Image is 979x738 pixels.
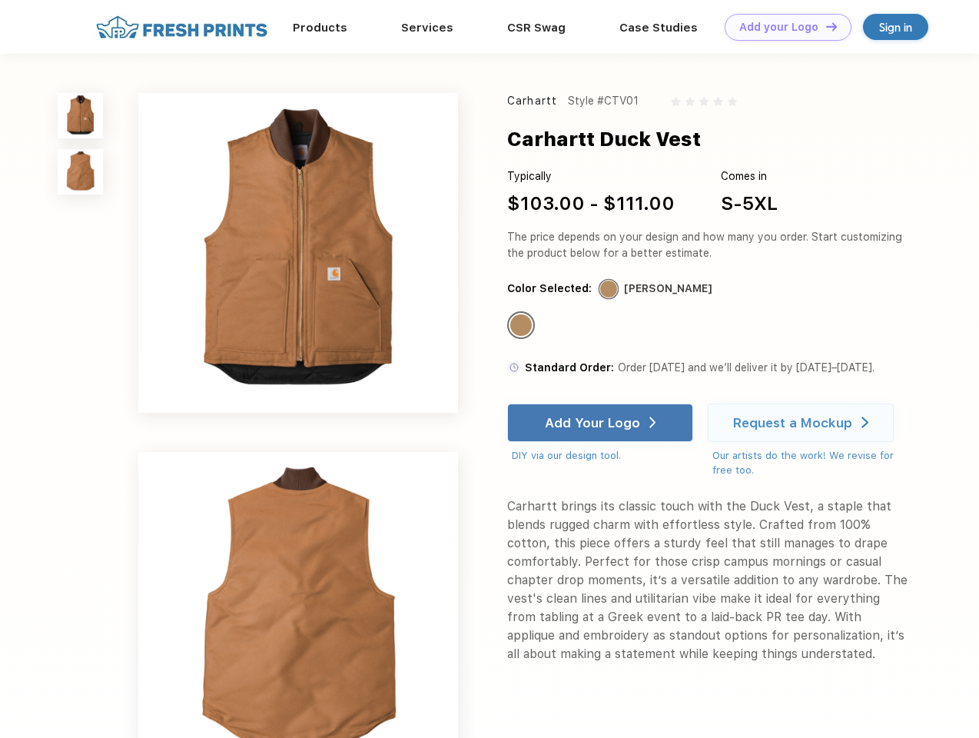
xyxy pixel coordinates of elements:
div: $103.00 - $111.00 [507,190,675,218]
div: Our artists do the work! We revise for free too. [712,448,908,478]
img: white arrow [861,417,868,428]
img: DT [826,22,837,31]
div: Request a Mockup [733,415,852,430]
img: gray_star.svg [699,97,709,106]
div: Sign in [879,18,912,36]
div: The price depends on your design and how many you order. Start customizing the product below for ... [507,229,908,261]
div: Carhartt Duck Vest [507,125,701,154]
div: Carhartt brings its classic touch with the Duck Vest, a staple that blends rugged charm with effo... [507,497,908,663]
div: Comes in [721,168,778,184]
img: white arrow [649,417,656,428]
div: DIY via our design tool. [512,448,693,464]
img: func=resize&h=100 [58,93,103,138]
img: gray_star.svg [713,97,722,106]
div: Add Your Logo [545,415,640,430]
div: Carhartt [507,93,557,109]
div: [PERSON_NAME] [624,281,712,297]
img: func=resize&h=640 [138,93,458,413]
span: Order [DATE] and we’ll deliver it by [DATE]–[DATE]. [618,361,874,374]
img: func=resize&h=100 [58,149,103,194]
span: Standard Order: [525,361,614,374]
a: Products [293,21,347,35]
div: Add your Logo [739,21,818,34]
img: fo%20logo%202.webp [91,14,272,41]
a: Sign in [863,14,928,40]
div: Style #CTV01 [568,93,639,109]
img: gray_star.svg [671,97,680,106]
div: Color Selected: [507,281,592,297]
div: S-5XL [721,190,778,218]
img: gray_star.svg [728,97,737,106]
div: Typically [507,168,675,184]
div: Carhartt Brown [510,314,532,336]
img: gray_star.svg [685,97,695,106]
img: standard order [507,361,521,374]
